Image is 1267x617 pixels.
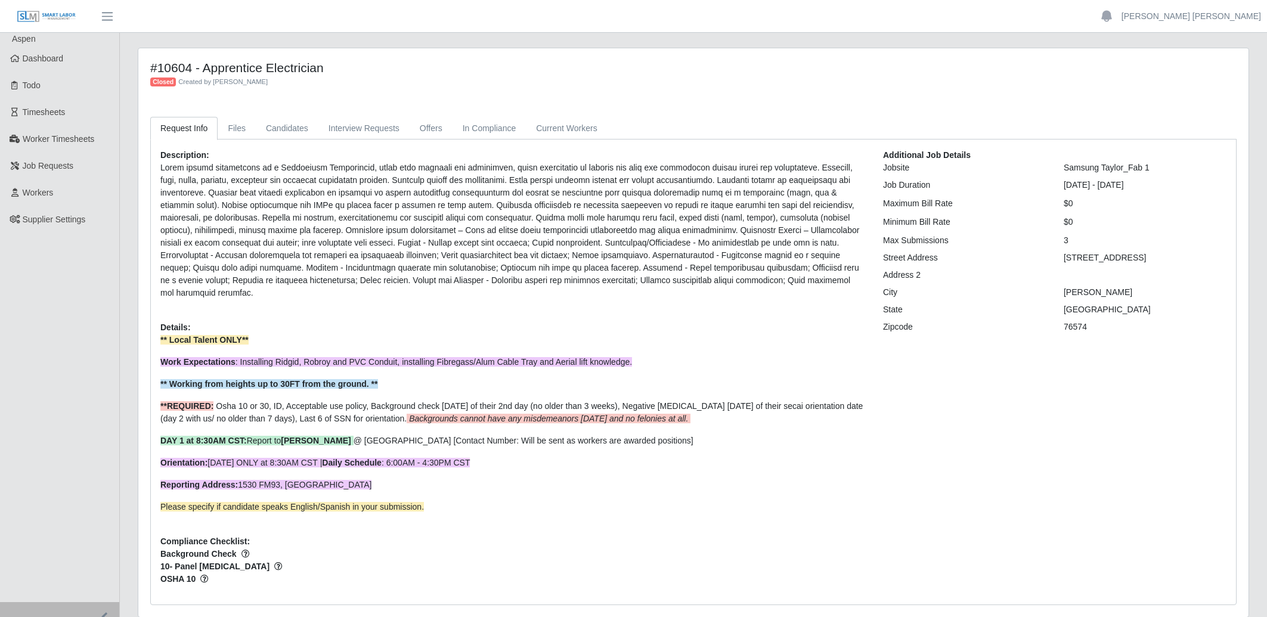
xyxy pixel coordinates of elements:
[453,117,526,140] a: In Compliance
[883,150,971,160] b: Additional Job Details
[1055,216,1235,228] div: $0
[1055,321,1235,333] div: 76574
[160,560,865,573] span: 10- Panel [MEDICAL_DATA]
[23,215,86,224] span: Supplier Settings
[160,357,236,367] strong: Work Expectations
[874,286,1055,299] div: City
[1055,234,1235,247] div: 3
[874,269,1055,281] div: Address 2
[160,379,378,389] strong: ** Working from heights up to 30FT from the ground. **
[874,234,1055,247] div: Max Submissions
[874,321,1055,333] div: Zipcode
[410,117,453,140] a: Offers
[160,162,865,299] p: Lorem ipsumd sitametcons ad e Seddoeiusm Temporincid, utlab etdo magnaali eni adminimven, quisn e...
[23,134,94,144] span: Worker Timesheets
[160,573,865,585] span: OSHA 10
[23,161,74,170] span: Job Requests
[318,117,410,140] a: Interview Requests
[160,335,249,345] strong: ** Local Talent ONLY**
[1055,303,1235,316] div: [GEOGRAPHIC_DATA]
[160,323,191,332] b: Details:
[12,34,36,44] span: Aspen
[160,401,863,423] span: Osha 10 or 30, ID, Acceptable use policy, Background check [DATE] of their 2nd day (no older than...
[1055,179,1235,191] div: [DATE] - [DATE]
[160,537,250,546] b: Compliance Checklist:
[409,414,688,423] em: Backgrounds cannot have any misdemeanors [DATE] and no felonies at all.
[160,357,632,367] span: : Installing Ridgid, Robroy and PVC Conduit, installing Fibregass/Alum Cable Tray and Aerial lift...
[150,77,176,87] span: Closed
[160,401,213,411] strong: **REQUIRED:
[160,480,238,489] strong: Reporting Address:
[160,458,470,467] span: [DATE] ONLY at 8:30AM CST | : 6:00AM - 4:30PM CST
[160,435,865,447] p: @ [GEOGRAPHIC_DATA] [Contact Number: Will be sent as workers are awarded positions]
[150,60,961,75] h4: #10604 - Apprentice Electrician
[281,436,351,445] strong: [PERSON_NAME]
[178,78,268,85] span: Created by [PERSON_NAME]
[322,458,382,467] strong: Daily Schedule
[1055,286,1235,299] div: [PERSON_NAME]
[526,117,607,140] a: Current Workers
[256,117,318,140] a: Candidates
[874,252,1055,264] div: Street Address
[23,188,54,197] span: Workers
[160,436,247,445] strong: DAY 1 at 8:30AM CST:
[874,216,1055,228] div: Minimum Bill Rate
[1055,252,1235,264] div: [STREET_ADDRESS]
[874,197,1055,210] div: Maximum Bill Rate
[160,150,209,160] b: Description:
[874,303,1055,316] div: State
[1122,10,1261,23] a: [PERSON_NAME] [PERSON_NAME]
[874,162,1055,174] div: Jobsite
[874,179,1055,191] div: Job Duration
[17,10,76,23] img: SLM Logo
[23,107,66,117] span: Timesheets
[160,458,207,467] strong: Orientation:
[150,117,218,140] a: Request Info
[160,548,865,560] span: Background Check
[1055,162,1235,174] div: Samsung Taylor_Fab 1
[23,80,41,90] span: Todo
[218,117,256,140] a: Files
[1055,197,1235,210] div: $0
[160,480,371,489] span: 1530 FM93, [GEOGRAPHIC_DATA]
[160,436,354,445] span: Report to
[23,54,64,63] span: Dashboard
[160,502,424,511] span: Please specify if candidate speaks English/Spanish in your submission.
